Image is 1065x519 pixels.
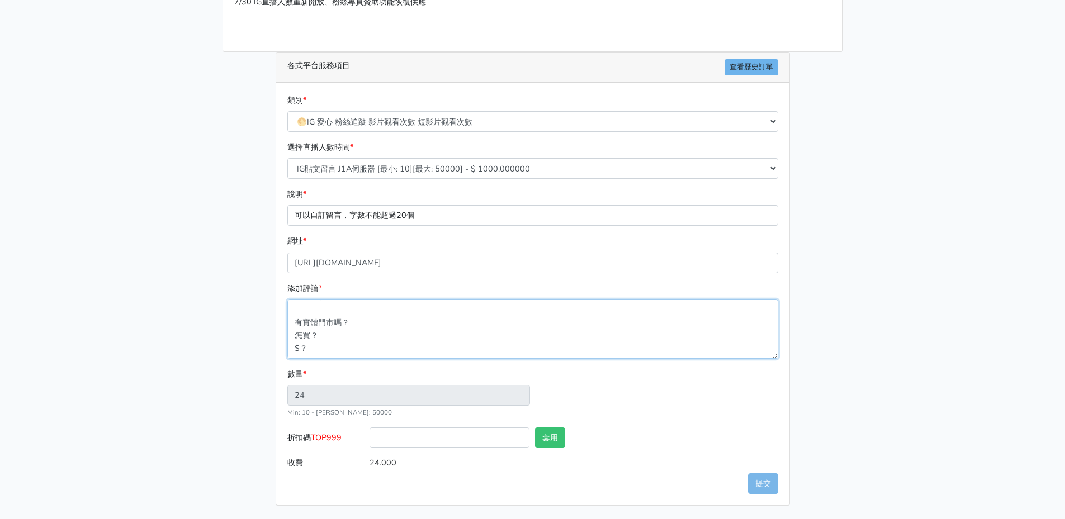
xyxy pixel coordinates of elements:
[287,94,306,107] label: 類別
[276,53,789,83] div: 各式平台服務項目
[287,282,322,295] label: 添加評論
[287,188,306,201] label: 說明
[748,473,778,494] button: 提交
[287,141,353,154] label: 選擇直播人數時間
[287,368,306,380] label: 數量
[287,408,392,417] small: Min: 10 - [PERSON_NAME]: 50000
[287,235,306,247] label: 網址
[285,453,367,473] label: 收費
[285,427,367,453] label: 折扣碼
[725,59,778,75] a: 查看歷史訂單
[287,205,778,226] p: 可以自訂留言，字數不能超過20個
[311,432,342,443] span: TOP999
[535,427,565,448] button: 套用
[287,253,778,273] input: 這邊填入網址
